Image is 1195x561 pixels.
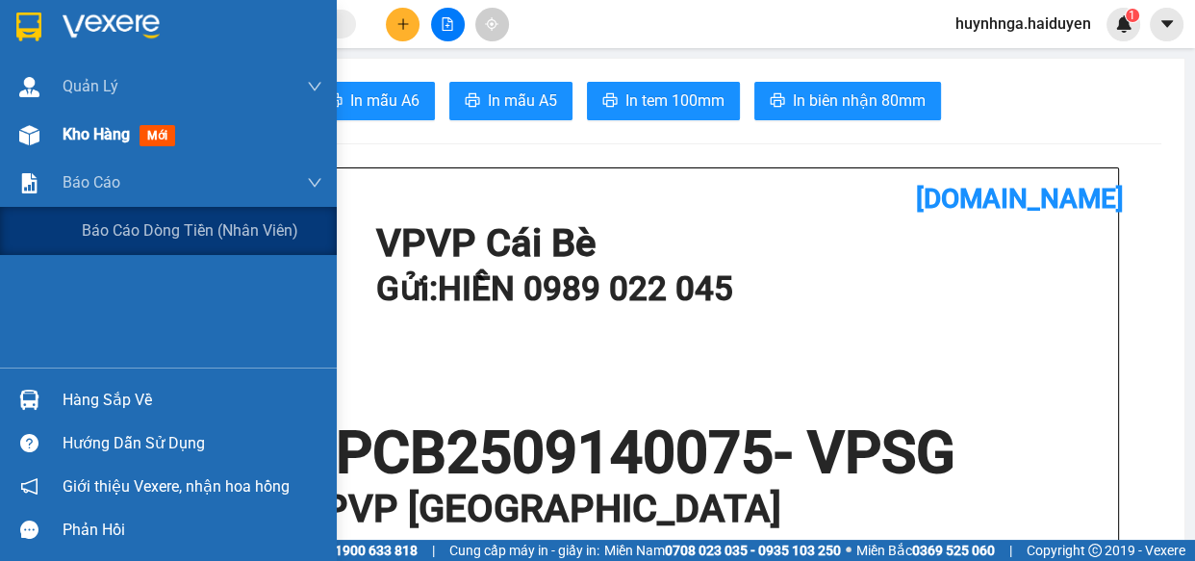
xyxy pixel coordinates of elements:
img: warehouse-icon [19,77,39,97]
span: In mẫu A5 [488,89,557,113]
strong: 1900 633 818 [335,543,418,558]
strong: 0708 023 035 - 0935 103 250 [665,543,841,558]
span: Miền Nam [604,540,841,561]
span: question-circle [20,434,38,452]
span: Quản Lý [63,74,118,98]
img: warehouse-icon [19,390,39,410]
span: | [432,540,435,561]
div: HIỀN [16,39,151,63]
div: 0989022045 [16,63,151,89]
img: warehouse-icon [19,125,39,145]
h1: VP VP Cái Bè [375,224,1099,263]
button: caret-down [1150,8,1183,41]
span: In mẫu A6 [350,89,420,113]
button: aim [475,8,509,41]
div: HÂN [165,63,360,86]
span: message [20,521,38,539]
button: file-add [431,8,465,41]
span: down [307,79,322,94]
h1: Gửi: HIỀN 0989 022 045 [375,263,1099,316]
span: Miền Bắc [856,540,995,561]
button: printerIn biên nhận 80mm [754,82,941,120]
sup: 1 [1126,9,1139,22]
h1: VPCB2509140075 - VPSG [144,424,1108,482]
span: 1 [1129,9,1135,22]
img: logo-vxr [16,13,41,41]
span: notification [20,477,38,496]
button: plus [386,8,420,41]
span: Kho hàng [63,125,130,143]
span: mới [140,125,175,146]
div: 0356528545 [165,86,360,113]
button: printerIn mẫu A5 [449,82,572,120]
div: VP [GEOGRAPHIC_DATA] [165,16,360,63]
span: Báo cáo [63,170,120,194]
span: In biên nhận 80mm [793,89,926,113]
span: | [1009,540,1012,561]
span: ⚪️ [846,547,852,554]
div: Hướng dẫn sử dụng [63,429,322,458]
span: caret-down [1158,15,1176,33]
span: printer [770,92,785,111]
div: VP Cái Bè [16,16,151,39]
h1: VP VP [GEOGRAPHIC_DATA] [298,482,1070,536]
span: printer [602,92,618,111]
span: Rồi : [14,126,46,146]
span: In tem 100mm [625,89,725,113]
span: down [307,175,322,191]
button: printerIn mẫu A6 [312,82,435,120]
span: Giới thiệu Vexere, nhận hoa hồng [63,474,290,498]
b: [DOMAIN_NAME] [916,183,1124,215]
span: huynhnga.haiduyen [940,12,1106,36]
img: solution-icon [19,173,39,193]
span: Gửi: [16,18,46,38]
span: Báo cáo dòng tiền (nhân viên) [82,218,298,242]
img: icon-new-feature [1115,15,1132,33]
span: printer [465,92,480,111]
button: printerIn tem 100mm [587,82,740,120]
div: Phản hồi [63,516,322,545]
span: Nhận: [165,18,211,38]
span: copyright [1088,544,1102,557]
div: Hàng sắp về [63,386,322,415]
span: Cung cấp máy in - giấy in: [449,540,599,561]
div: 20.000 [14,124,154,147]
span: file-add [441,17,454,31]
strong: 0369 525 060 [912,543,995,558]
span: aim [485,17,498,31]
span: plus [396,17,410,31]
